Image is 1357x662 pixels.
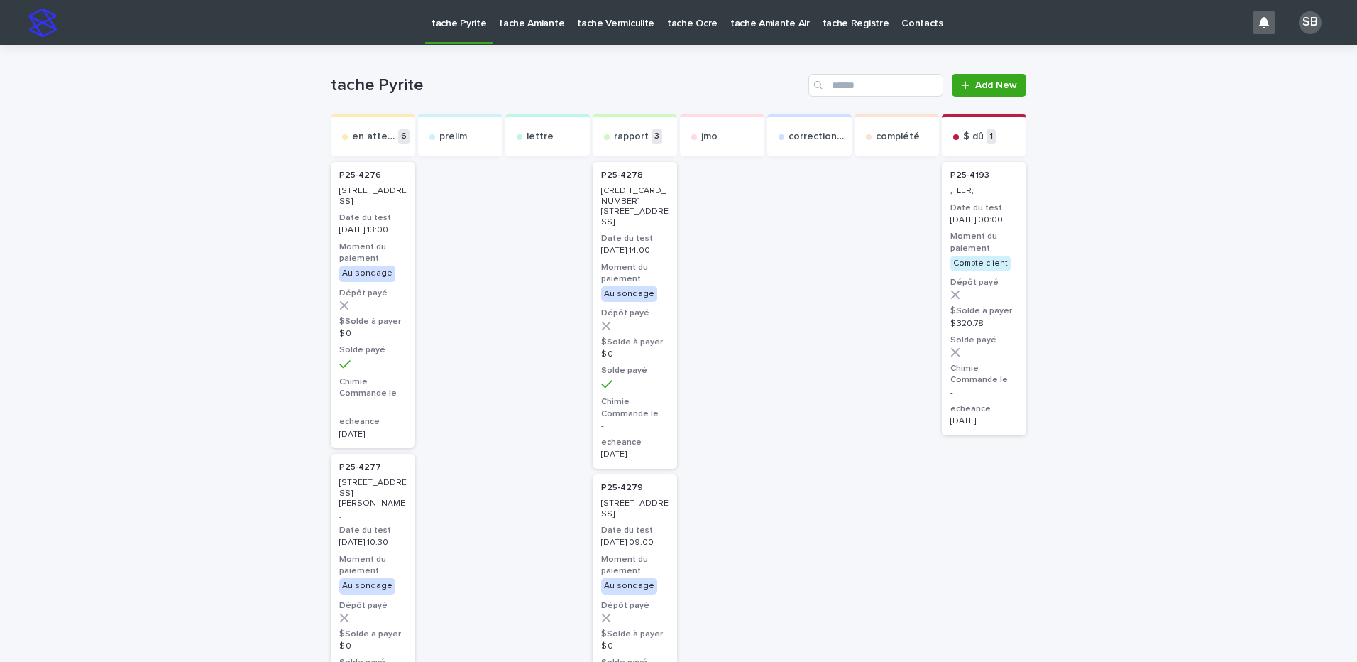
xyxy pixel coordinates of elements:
p: - [950,388,1018,398]
p: P25-4193 [950,170,989,180]
h3: Date du test [339,212,407,224]
h3: Date du test [339,525,407,536]
p: , LER, [950,186,1018,196]
p: [DATE] [950,416,1018,426]
h3: Solde payé [601,365,669,376]
p: P25-4279 [601,483,643,493]
p: $ 0 [339,329,407,339]
h3: Moment du paiement [339,242,407,264]
p: [DATE] [339,430,407,440]
div: SB [1299,11,1322,34]
p: [CREDIT_CARD_NUMBER][STREET_ADDRESS] [601,186,669,227]
div: Compte client [950,256,1011,271]
p: [DATE] 09:00 [601,538,669,548]
h1: tache Pyrite [331,75,803,96]
p: $ dû [963,131,984,143]
p: [DATE] 10:30 [339,538,407,548]
p: $ 320.78 [950,319,1018,329]
img: stacker-logo-s-only.png [28,9,57,37]
div: Au sondage [339,266,395,281]
h3: Chimie Commande le [339,376,407,399]
h3: Dépôt payé [339,288,407,299]
p: P25-4278 [601,170,643,180]
p: rapport [614,131,649,143]
p: 1 [987,129,996,144]
p: jmo [701,131,718,143]
h3: Chimie Commande le [601,396,669,419]
h3: Dépôt payé [601,308,669,319]
p: [STREET_ADDRESS] [339,186,407,207]
div: Au sondage [601,578,657,594]
p: [STREET_ADDRESS] [601,499,669,519]
p: prelim [439,131,467,143]
a: Add New [952,74,1026,97]
p: $ 0 [601,641,669,651]
div: Au sondage [601,286,657,302]
h3: Dépôt payé [950,277,1018,288]
h3: Chimie Commande le [950,363,1018,386]
p: en attente [352,131,395,143]
a: P25-4276 [STREET_ADDRESS]Date du test[DATE] 13:00Moment du paiementAu sondageDépôt payé$Solde à p... [331,162,415,448]
h3: $Solde à payer [339,629,407,640]
p: - [601,421,669,431]
p: [STREET_ADDRESS][PERSON_NAME] [339,478,407,519]
input: Search [808,74,943,97]
p: [DATE] 14:00 [601,246,669,256]
span: Add New [975,80,1017,90]
h3: Date du test [601,525,669,536]
a: P25-4193 , LER,Date du test[DATE] 00:00Moment du paiementCompte clientDépôt payé$Solde à payer$ 3... [942,162,1026,435]
p: P25-4277 [339,462,381,472]
div: Au sondage [339,578,395,594]
p: - [339,401,407,411]
p: 3 [652,129,662,144]
h3: $Solde à payer [339,316,407,327]
h3: Moment du paiement [601,262,669,285]
h3: $Solde à payer [950,305,1018,317]
p: lettre [527,131,554,143]
h3: echeance [950,403,1018,415]
a: P25-4278 [CREDIT_CARD_NUMBER][STREET_ADDRESS]Date du test[DATE] 14:00Moment du paiementAu sondage... [593,162,677,469]
h3: Moment du paiement [601,554,669,577]
h3: $Solde à payer [601,337,669,348]
h3: Dépôt payé [601,600,669,612]
h3: $Solde à payer [601,629,669,640]
h3: Moment du paiement [950,231,1018,254]
h3: echeance [601,437,669,448]
p: complété [876,131,920,143]
p: [DATE] 13:00 [339,225,407,235]
p: [DATE] 00:00 [950,215,1018,225]
h3: Moment du paiement [339,554,407,577]
p: correction exp [789,131,846,143]
p: $ 0 [339,641,407,651]
h3: Date du test [601,233,669,244]
p: $ 0 [601,349,669,359]
h3: echeance [339,416,407,428]
p: 6 [398,129,410,144]
p: [DATE] [601,450,669,460]
h3: Dépôt payé [339,600,407,612]
p: P25-4276 [339,170,381,180]
h3: Solde payé [339,344,407,356]
h3: Date du test [950,202,1018,214]
h3: Solde payé [950,335,1018,346]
